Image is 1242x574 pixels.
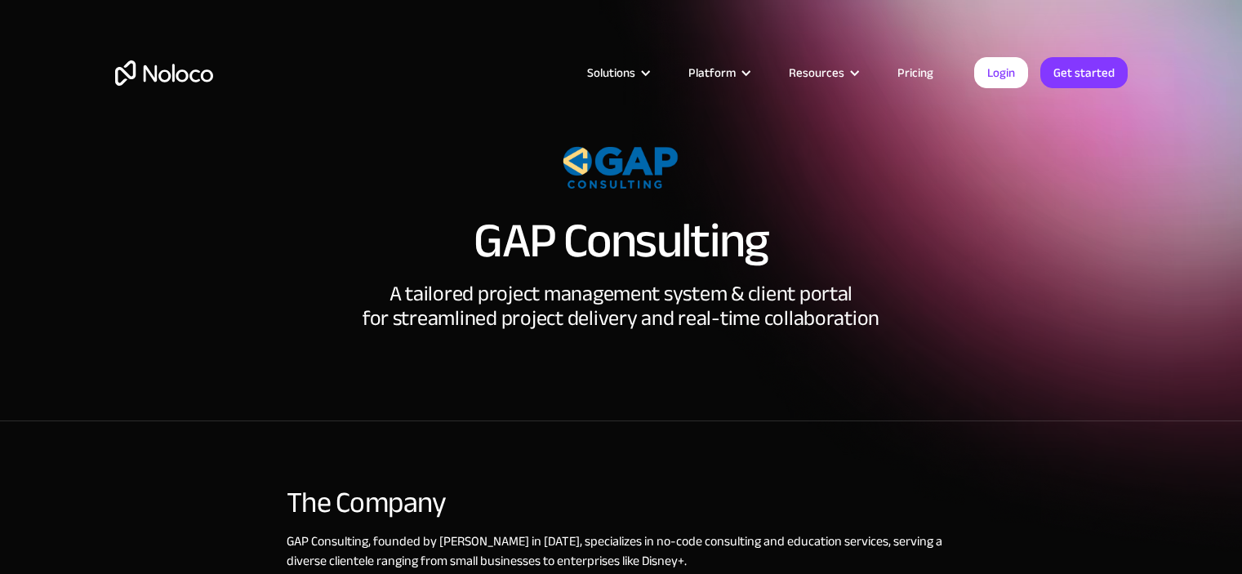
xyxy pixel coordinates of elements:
[115,60,213,86] a: home
[768,62,877,83] div: Resources
[474,216,768,265] h1: GAP Consulting
[877,62,954,83] a: Pricing
[1040,57,1128,88] a: Get started
[587,62,635,83] div: Solutions
[668,62,768,83] div: Platform
[363,282,879,331] div: A tailored project management system & client portal for streamlined project delivery and real-ti...
[567,62,668,83] div: Solutions
[974,57,1028,88] a: Login
[789,62,844,83] div: Resources
[688,62,736,83] div: Platform
[287,529,368,554] a: GAP Consulting
[287,487,956,519] div: The Company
